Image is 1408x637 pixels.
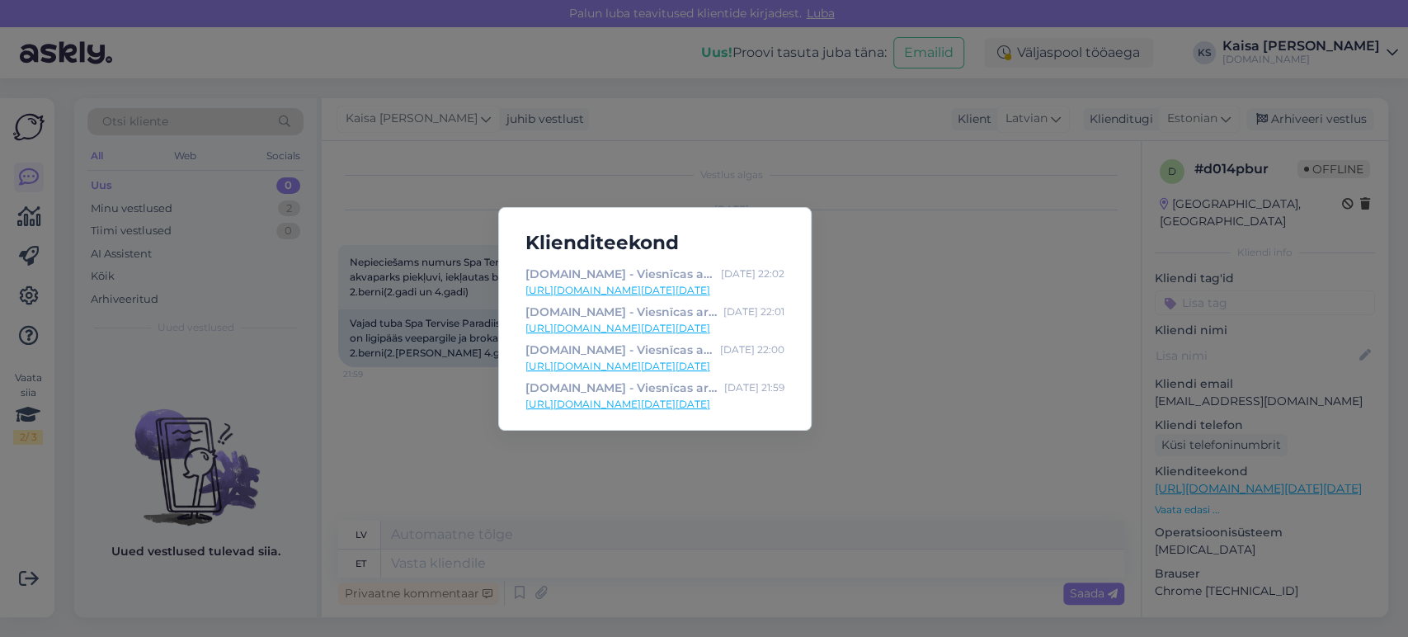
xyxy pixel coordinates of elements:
div: [DATE] 22:02 [721,265,784,283]
h5: Klienditeekond [512,228,798,258]
a: [URL][DOMAIN_NAME][DATE][DATE] [525,321,784,336]
a: [URL][DOMAIN_NAME][DATE][DATE] [525,397,784,412]
div: [DATE] 22:01 [723,303,784,321]
div: [DOMAIN_NAME] - Viesnīcas ar īpašu maģiju [525,341,713,359]
div: [DATE] 21:59 [724,379,784,397]
div: [DOMAIN_NAME] - Viesnīcas ar īpašu maģiju [525,379,718,397]
div: [DOMAIN_NAME] - Viesnīcas ar īpašu maģiju [525,303,717,321]
a: [URL][DOMAIN_NAME][DATE][DATE] [525,283,784,298]
div: [DATE] 22:00 [720,341,784,359]
div: [DOMAIN_NAME] - Viesnīcas ar īpašu maģiju [525,265,714,283]
a: [URL][DOMAIN_NAME][DATE][DATE] [525,359,784,374]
